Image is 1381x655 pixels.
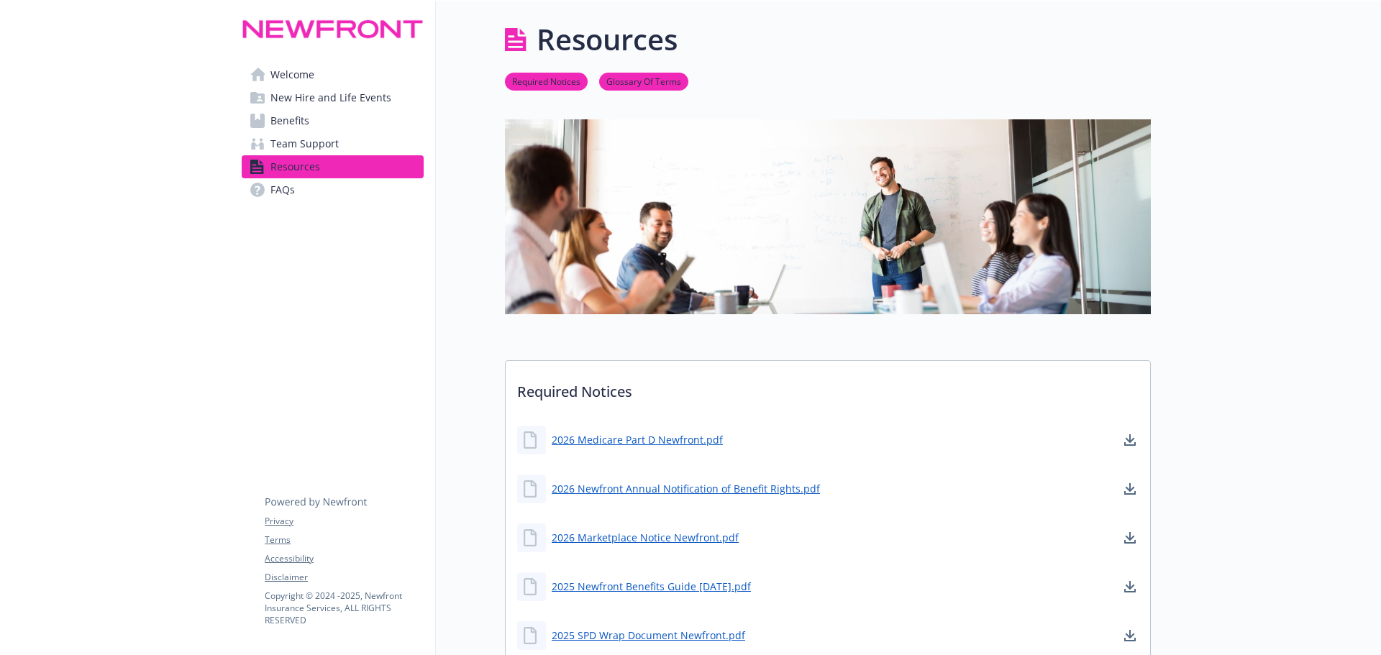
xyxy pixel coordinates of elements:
a: Terms [265,533,423,546]
h1: Resources [537,18,678,61]
img: resources page banner [505,119,1151,313]
a: Benefits [242,109,424,132]
a: Glossary Of Terms [599,74,688,88]
span: Resources [270,155,320,178]
a: 2026 Medicare Part D Newfront.pdf [552,432,723,447]
span: Welcome [270,63,314,86]
a: New Hire and Life Events [242,86,424,109]
a: download document [1121,627,1139,644]
a: 2026 Marketplace Notice Newfront.pdf [552,530,739,545]
a: 2026 Newfront Annual Notification of Benefit Rights.pdf [552,481,820,496]
a: download document [1121,431,1139,449]
p: Copyright © 2024 - 2025 , Newfront Insurance Services, ALL RIGHTS RESERVED [265,590,423,626]
a: download document [1121,529,1139,546]
a: 2025 Newfront Benefits Guide [DATE].pdf [552,579,751,594]
a: FAQs [242,178,424,201]
a: 2025 SPD Wrap Document Newfront.pdf [552,628,745,643]
a: Team Support [242,132,424,155]
a: download document [1121,480,1139,498]
a: Disclaimer [265,571,423,584]
a: Required Notices [505,74,588,88]
a: download document [1121,578,1139,595]
span: New Hire and Life Events [270,86,391,109]
p: Required Notices [506,361,1150,414]
span: Team Support [270,132,339,155]
a: Privacy [265,515,423,528]
span: FAQs [270,178,295,201]
a: Welcome [242,63,424,86]
a: Accessibility [265,552,423,565]
span: Benefits [270,109,309,132]
a: Resources [242,155,424,178]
